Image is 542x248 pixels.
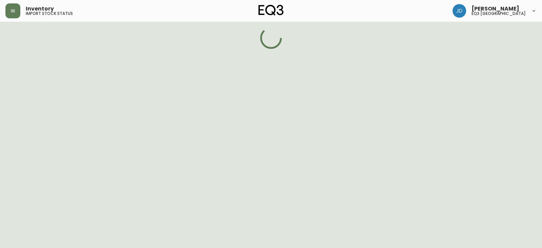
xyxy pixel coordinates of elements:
h5: eq3 [GEOGRAPHIC_DATA] [472,12,526,16]
img: logo [258,5,284,16]
h5: import stock status [26,12,73,16]
span: [PERSON_NAME] [472,6,519,12]
span: Inventory [26,6,54,12]
img: 7c567ac048721f22e158fd313f7f0981 [453,4,466,18]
